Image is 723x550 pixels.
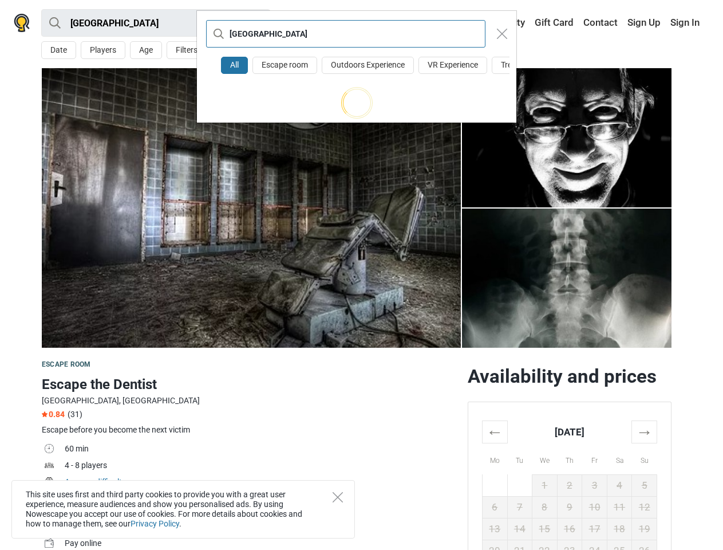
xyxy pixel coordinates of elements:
button: All [221,57,248,74]
button: VR Experience [418,57,487,74]
button: Escape room [252,57,317,74]
button: Close modal [491,23,513,45]
button: Treasure [PERSON_NAME] [492,57,604,74]
button: Outdoors Experience [322,57,414,74]
input: try “London” [206,20,485,48]
img: Close modal [497,29,507,39]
